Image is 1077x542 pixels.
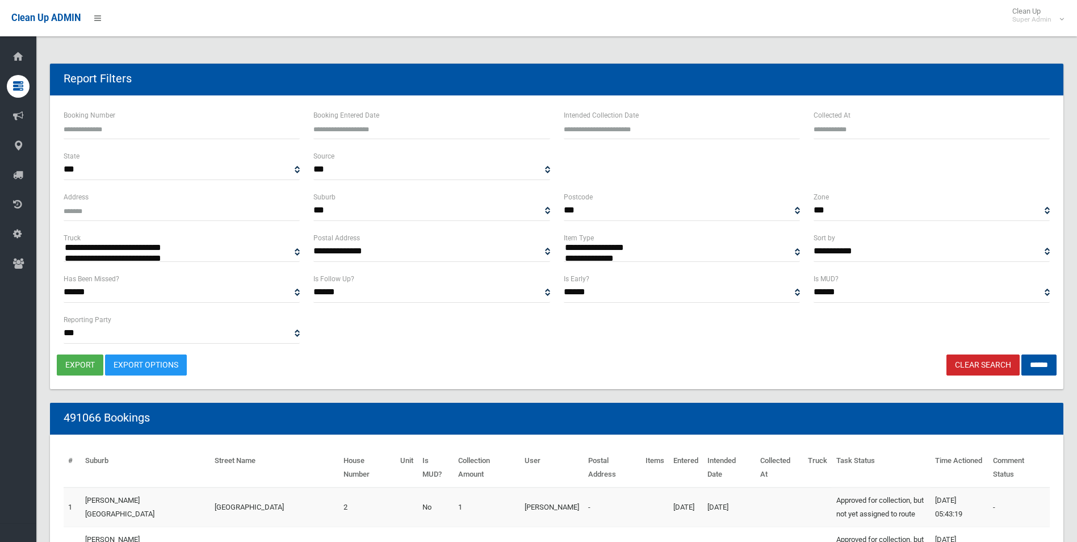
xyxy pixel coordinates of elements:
th: Truck [803,448,832,487]
th: Entered [669,448,703,487]
td: [DATE] [703,487,756,527]
span: Clean Up ADMIN [11,12,81,23]
a: 1 [68,503,72,511]
th: Intended Date [703,448,756,487]
td: - [988,487,1050,527]
th: Task Status [832,448,931,487]
td: Approved for collection, but not yet assigned to route [832,487,931,527]
label: Address [64,191,89,203]
td: - [584,487,641,527]
label: Booking Entered Date [313,109,379,122]
th: Time Actioned [931,448,988,487]
header: 491066 Bookings [50,407,164,429]
th: User [520,448,584,487]
th: # [64,448,81,487]
td: [GEOGRAPHIC_DATA] [210,487,340,527]
th: Street Name [210,448,340,487]
small: Super Admin [1012,15,1051,24]
th: Comment Status [988,448,1050,487]
label: Intended Collection Date [564,109,639,122]
th: Collection Amount [454,448,520,487]
label: Item Type [564,232,594,244]
th: House Number [339,448,395,487]
th: Is MUD? [418,448,454,487]
th: Items [641,448,669,487]
a: Export Options [105,355,187,376]
a: Clear Search [946,355,1020,376]
td: [DATE] [669,487,703,527]
span: Clean Up [1007,7,1063,24]
td: No [418,487,454,527]
td: [PERSON_NAME] [520,487,584,527]
label: Collected At [814,109,850,122]
header: Report Filters [50,68,145,90]
td: 1 [454,487,520,527]
label: Truck [64,232,81,244]
label: Booking Number [64,109,115,122]
td: [DATE] 05:43:19 [931,487,988,527]
button: export [57,355,103,376]
td: 2 [339,487,395,527]
th: Postal Address [584,448,641,487]
td: [PERSON_NAME][GEOGRAPHIC_DATA] [81,487,210,527]
th: Collected At [756,448,803,487]
th: Suburb [81,448,210,487]
th: Unit [396,448,418,487]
